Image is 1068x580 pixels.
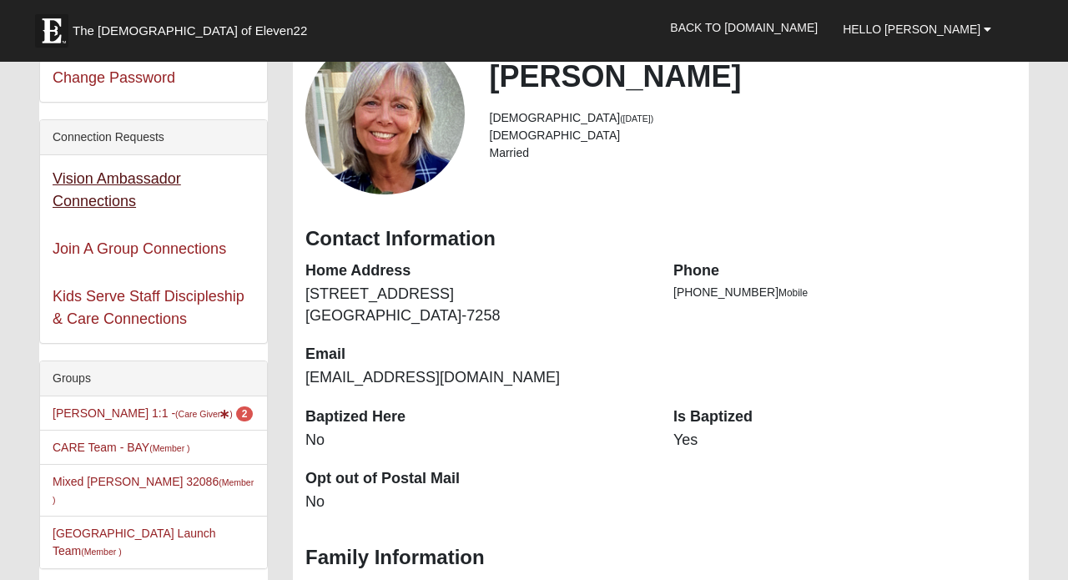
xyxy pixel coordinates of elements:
span: number of pending members [236,406,254,421]
div: Groups [40,361,267,396]
a: CARE Team - BAY(Member ) [53,441,190,454]
dd: Yes [673,430,1016,451]
span: Hello [PERSON_NAME] [843,23,980,36]
span: The [DEMOGRAPHIC_DATA] of Eleven22 [73,23,307,39]
img: Eleven22 logo [35,14,68,48]
dt: Email [305,344,648,366]
dd: No [305,492,648,513]
span: Mobile [778,287,808,299]
a: Back to [DOMAIN_NAME] [657,7,830,48]
a: Mixed [PERSON_NAME] 32086(Member ) [53,475,254,506]
dd: No [305,430,648,451]
dt: Home Address [305,260,648,282]
small: (Member ) [149,443,189,453]
dt: Phone [673,260,1016,282]
a: Hello [PERSON_NAME] [830,8,1004,50]
a: View Fullsize Photo [305,35,465,194]
a: [GEOGRAPHIC_DATA] Launch Team(Member ) [53,527,216,557]
li: Married [490,144,1017,162]
h2: [PERSON_NAME] [490,58,1017,94]
dt: Baptized Here [305,406,648,428]
dt: Opt out of Postal Mail [305,468,648,490]
a: The [DEMOGRAPHIC_DATA] of Eleven22 [27,6,360,48]
a: Change Password [53,69,175,86]
a: Kids Serve Staff Discipleship & Care Connections [53,288,244,327]
dd: [EMAIL_ADDRESS][DOMAIN_NAME] [305,367,648,389]
dd: [STREET_ADDRESS] [GEOGRAPHIC_DATA]-7258 [305,284,648,326]
small: ([DATE]) [620,113,653,124]
a: Join A Group Connections [53,240,226,257]
small: (Care Giver ) [175,409,233,419]
a: [PERSON_NAME] 1:1 -(Care Giver) 2 [53,406,253,420]
dt: Is Baptized [673,406,1016,428]
li: [DEMOGRAPHIC_DATA] [490,127,1017,144]
h3: Contact Information [305,227,1016,251]
h3: Family Information [305,546,1016,570]
a: Vision Ambassador Connections [53,170,181,209]
small: (Member ) [81,547,121,557]
li: [DEMOGRAPHIC_DATA] [490,109,1017,127]
div: Connection Requests [40,120,267,155]
li: [PHONE_NUMBER] [673,284,1016,301]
